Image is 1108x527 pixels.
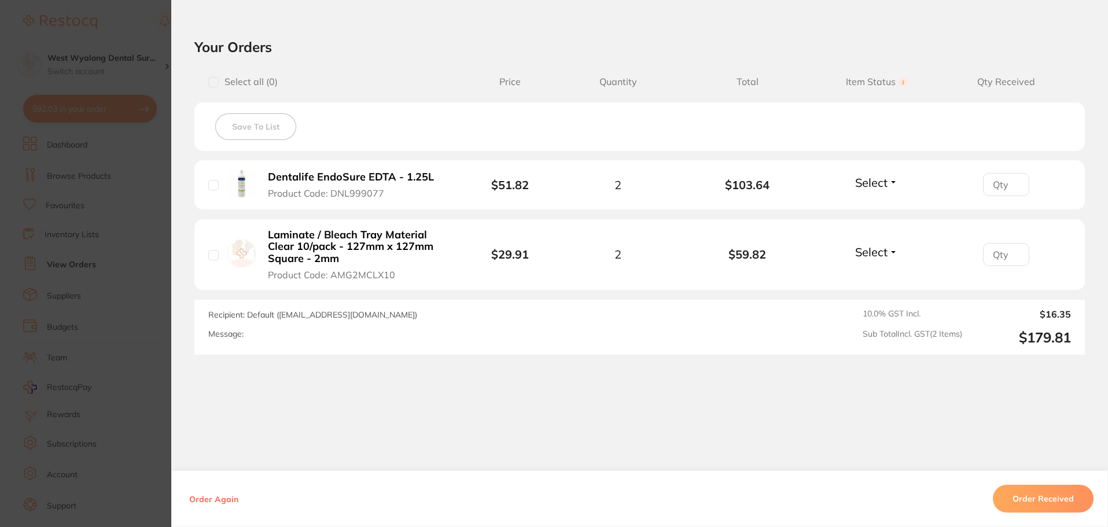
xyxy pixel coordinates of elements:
b: $103.64 [683,178,812,191]
span: Select [855,245,888,259]
span: Price [467,76,553,87]
button: Laminate / Bleach Tray Material Clear 10/pack - 127mm x 127mm Square - 2mm Product Code: AMG2MCLX10 [264,229,450,281]
button: Save To List [215,113,296,140]
span: 2 [614,178,621,191]
span: Product Code: DNL999077 [268,188,384,198]
button: Select [852,245,901,259]
span: Sub Total Incl. GST ( 2 Items) [863,329,962,346]
span: Recipient: Default ( [EMAIL_ADDRESS][DOMAIN_NAME] ) [208,309,417,320]
b: $59.82 [683,248,812,261]
span: 2 [614,248,621,261]
span: Select all ( 0 ) [219,76,278,87]
span: Product Code: AMG2MCLX10 [268,270,395,280]
img: Laminate / Bleach Tray Material Clear 10/pack - 127mm x 127mm Square - 2mm [227,239,256,268]
button: Select [852,175,901,190]
span: 10.0 % GST Incl. [863,309,962,319]
span: Select [855,175,888,190]
input: Qty [983,243,1029,266]
input: Qty [983,173,1029,196]
b: Laminate / Bleach Tray Material Clear 10/pack - 127mm x 127mm Square - 2mm [268,229,447,265]
img: Dentalife EndoSure EDTA - 1.25L [227,169,256,198]
button: Order Received [993,485,1094,513]
b: Dentalife EndoSure EDTA - 1.25L [268,171,434,183]
span: Total [683,76,812,87]
h2: Your Orders [194,38,1085,56]
b: $29.91 [491,247,529,261]
button: Dentalife EndoSure EDTA - 1.25L Product Code: DNL999077 [264,171,446,199]
output: $16.35 [971,309,1071,319]
span: Qty Received [941,76,1071,87]
span: Quantity [553,76,683,87]
b: $51.82 [491,178,529,192]
output: $179.81 [971,329,1071,346]
button: Order Again [186,493,242,504]
label: Message: [208,329,244,339]
span: Item Status [812,76,942,87]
